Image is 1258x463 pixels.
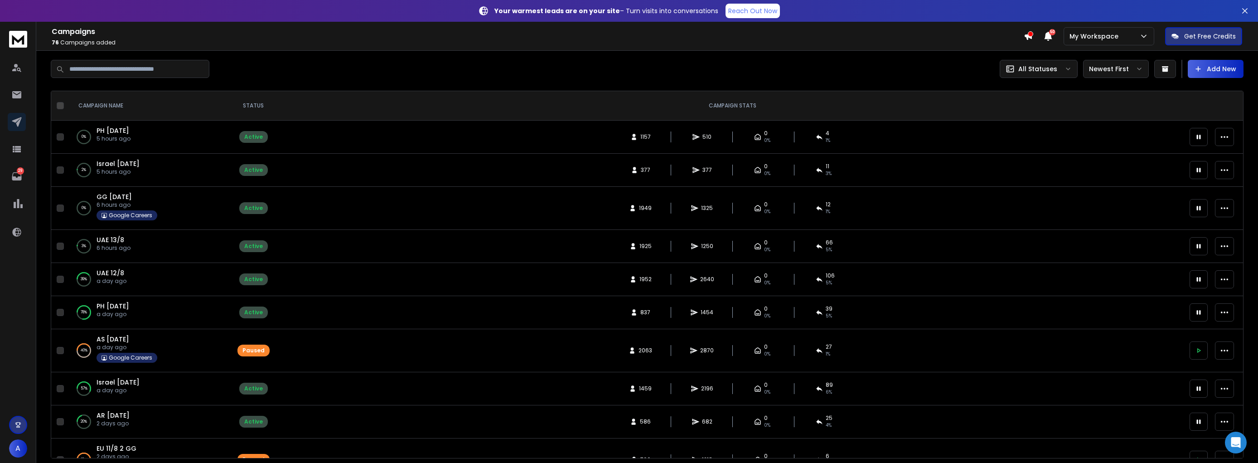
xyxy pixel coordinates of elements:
div: Active [244,205,263,212]
td: 0%GG [DATE]6 hours agoGoogle Careers [68,187,226,230]
span: 0% [764,279,770,287]
span: 66 [826,239,833,246]
span: 1949 [639,205,652,212]
button: Add New [1188,60,1243,78]
p: 29 [17,167,24,175]
span: 2870 [700,347,714,354]
td: 20%AR [DATE]2 days ago [68,405,226,439]
a: Israel [DATE] [97,378,140,387]
td: 0%PH [DATE]5 hours ago [68,121,226,154]
p: Google Careers [109,354,152,361]
a: UAE 13/8 [97,235,124,244]
span: 12 [826,201,831,208]
th: STATUS [226,91,281,121]
p: My Workspace [1069,32,1122,41]
span: 0% [764,170,770,177]
span: 25 [826,414,832,422]
p: a day ago [97,344,157,351]
td: 78%PH [DATE]a day ago [68,296,226,329]
div: Active [244,385,263,392]
th: CAMPAIGN STATS [281,91,1184,121]
td: 40%AS [DATE]a day agoGoogle Careers [68,329,226,372]
td: 39%UAE 12/8a day ago [68,263,226,296]
button: A [9,439,27,458]
span: 1250 [701,243,713,250]
span: GG [DATE] [97,192,132,201]
div: Active [244,243,263,250]
span: 4 % [826,422,832,429]
div: Active [244,309,263,316]
span: 1925 [639,243,652,250]
a: AR [DATE] [97,411,130,420]
span: 1 % [826,351,830,358]
span: 0 [764,130,768,137]
p: 2 days ago [97,453,157,460]
span: 0% [764,389,770,396]
a: PH [DATE] [97,126,129,135]
p: – Turn visits into conversations [494,6,718,15]
span: 106 [826,272,835,279]
span: 5 % [826,312,832,320]
p: 3 % [82,242,86,251]
span: 76 [52,39,59,46]
th: CAMPAIGN NAME [68,91,226,121]
span: 39 [826,305,832,312]
p: 6 hours ago [97,244,131,252]
span: 0% [764,312,770,320]
img: logo [9,31,27,48]
p: Google Careers [109,212,152,219]
p: 0 % [82,204,86,213]
span: 0 [764,414,768,422]
p: 39 % [81,275,87,284]
p: 2 % [82,166,86,175]
span: 2640 [700,276,714,283]
span: 6 % [826,389,832,396]
span: 27 [826,343,832,351]
span: 50 [1049,29,1055,35]
p: 5 hours ago [97,168,140,175]
p: 2 days ago [97,420,130,427]
p: All Statuses [1018,64,1057,73]
span: 682 [702,418,712,425]
p: 78 % [81,308,87,317]
a: PH [DATE] [97,302,129,311]
span: 89 [826,381,833,389]
span: 2063 [639,347,652,354]
p: 5 hours ago [97,135,131,142]
strong: Your warmest leads are on your site [494,6,620,15]
a: EU 11/8 2 GG [97,444,136,453]
span: 1157 [640,133,651,141]
span: 0 [764,272,768,279]
span: 0% [764,246,770,253]
div: Paused [242,347,265,354]
span: 0 [764,453,768,460]
p: a day ago [97,278,126,285]
span: 1 % [826,208,830,215]
p: 57 % [81,384,87,393]
span: 586 [640,418,651,425]
h1: Campaigns [52,26,1024,37]
p: Campaigns added [52,39,1024,46]
span: 1454 [701,309,713,316]
a: UAE 12/8 [97,268,124,278]
span: 0 [764,343,768,351]
td: 2%Israel [DATE]5 hours ago [68,154,226,187]
span: 0% [764,422,770,429]
span: 0 [764,201,768,208]
span: 0% [764,137,770,144]
span: 5 % [826,279,832,287]
span: 3 % [826,170,832,177]
td: 3%UAE 13/86 hours ago [68,230,226,263]
span: 0 [764,163,768,170]
p: 20 % [81,417,87,426]
div: Active [244,133,263,141]
p: 40 % [81,346,87,355]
